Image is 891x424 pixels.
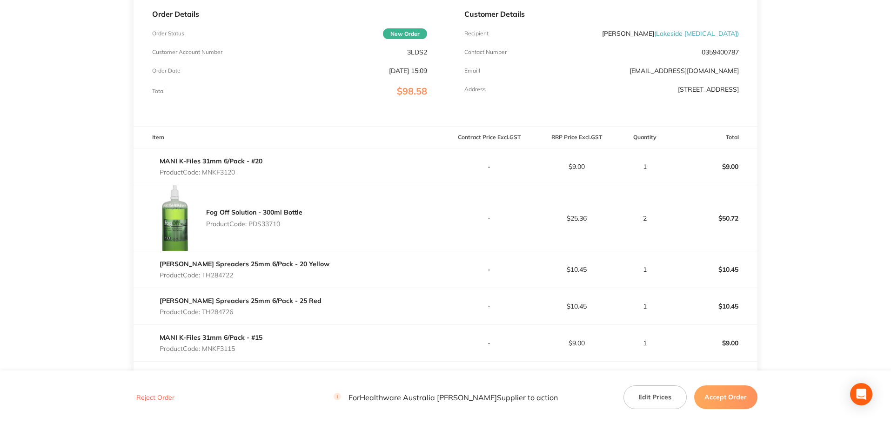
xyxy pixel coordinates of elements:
[160,271,329,279] p: Product Code: TH284722
[670,332,757,354] p: $9.00
[621,266,670,273] p: 1
[670,258,757,281] p: $10.45
[152,49,222,55] p: Customer Account Number
[464,67,480,74] p: Emaill
[206,208,302,216] a: Fog Off Solution - 300ml Bottle
[334,393,558,402] p: For Healthware Australia [PERSON_NAME] Supplier to action
[850,383,872,405] div: Open Intercom Messenger
[533,127,620,148] th: RRP Price Excl. GST
[621,303,670,310] p: 1
[670,295,757,317] p: $10.45
[533,163,620,170] p: $9.00
[621,163,670,170] p: 1
[623,385,687,409] button: Edit Prices
[383,28,427,39] span: New Order
[533,266,620,273] p: $10.45
[654,29,739,38] span: ( Lakeside [MEDICAL_DATA] )
[206,220,302,228] p: Product Code: PDS33710
[407,48,427,56] p: 3LDS2
[152,185,199,251] img: YWYwemYzbg
[160,296,322,305] a: [PERSON_NAME] Spreaders 25mm 6/Pack - 25 Red
[602,30,739,37] p: [PERSON_NAME]
[670,207,757,229] p: $50.72
[134,127,445,148] th: Item
[397,85,427,97] span: $98.58
[464,86,486,93] p: Address
[533,215,620,222] p: $25.36
[694,385,757,409] button: Accept Order
[160,260,329,268] a: [PERSON_NAME] Spreaders 25mm 6/Pack - 20 Yellow
[152,88,165,94] p: Total
[621,339,670,347] p: 1
[670,155,757,178] p: $9.00
[446,215,533,222] p: -
[446,266,533,273] p: -
[160,345,262,352] p: Product Code: MNKF3115
[446,339,533,347] p: -
[134,393,177,402] button: Reject Order
[464,30,489,37] p: Recipient
[152,10,427,18] p: Order Details
[630,67,739,75] a: [EMAIL_ADDRESS][DOMAIN_NAME]
[533,303,620,310] p: $10.45
[620,127,670,148] th: Quantity
[160,157,262,165] a: MANI K-Files 31mm 6/Pack - #20
[678,86,739,93] p: [STREET_ADDRESS]
[670,127,757,148] th: Total
[464,49,507,55] p: Contact Number
[134,362,445,390] td: Message: -
[160,333,262,342] a: MANI K-Files 31mm 6/Pack - #15
[533,339,620,347] p: $9.00
[160,308,322,316] p: Product Code: TH284726
[152,30,184,37] p: Order Status
[160,168,262,176] p: Product Code: MNKF3120
[389,67,427,74] p: [DATE] 15:09
[446,127,533,148] th: Contract Price Excl. GST
[464,10,739,18] p: Customer Details
[152,67,181,74] p: Order Date
[702,48,739,56] p: 0359400787
[621,215,670,222] p: 2
[446,303,533,310] p: -
[446,163,533,170] p: -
